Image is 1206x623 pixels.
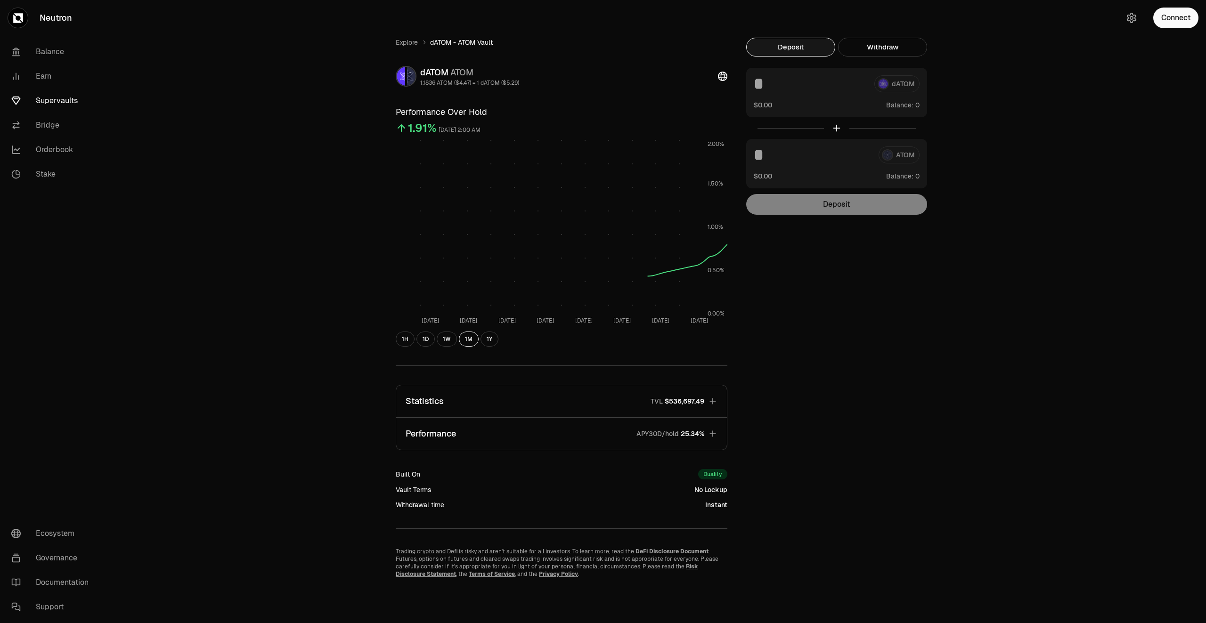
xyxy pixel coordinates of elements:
[705,500,727,510] div: Instant
[396,105,727,119] h3: Performance Over Hold
[396,385,727,417] button: StatisticsTVL$536,697.49
[708,223,723,231] tspan: 1.00%
[420,79,519,87] div: 1.1836 ATOM ($4.47) = 1 dATOM ($5.29)
[708,180,723,187] tspan: 1.50%
[886,100,913,110] span: Balance:
[698,469,727,479] div: Duality
[636,548,709,555] a: DeFi Disclosure Document
[407,67,416,86] img: ATOM Logo
[396,500,444,510] div: Withdrawal time
[406,427,456,440] p: Performance
[746,38,835,57] button: Deposit
[4,546,102,570] a: Governance
[754,100,772,110] button: $0.00
[420,66,519,79] div: dATOM
[396,38,727,47] nav: breadcrumb
[437,332,457,347] button: 1W
[539,570,578,578] a: Privacy Policy
[4,40,102,64] a: Balance
[575,317,593,324] tspan: [DATE]
[396,485,431,494] div: Vault Terms
[396,418,727,450] button: PerformanceAPY30D/hold25.34%
[498,317,516,324] tspan: [DATE]
[397,67,405,86] img: dATOM Logo
[4,521,102,546] a: Ecosystem
[694,485,727,494] div: No Lockup
[422,317,439,324] tspan: [DATE]
[691,317,708,324] tspan: [DATE]
[396,38,418,47] a: Explore
[396,332,415,347] button: 1H
[708,267,725,274] tspan: 0.50%
[1153,8,1198,28] button: Connect
[651,396,663,406] p: TVL
[396,469,420,479] div: Built On
[396,555,727,578] p: Futures, options on futures and cleared swaps trading involves significant risk and is not approp...
[613,317,631,324] tspan: [DATE]
[4,595,102,619] a: Support
[4,113,102,138] a: Bridge
[416,332,435,347] button: 1D
[396,563,698,578] a: Risk Disclosure Statement
[886,171,913,181] span: Balance:
[636,429,679,438] p: APY30D/hold
[469,570,515,578] a: Terms of Service
[408,121,437,136] div: 1.91%
[754,171,772,181] button: $0.00
[4,570,102,595] a: Documentation
[460,317,477,324] tspan: [DATE]
[396,548,727,555] p: Trading crypto and Defi is risky and aren't suitable for all investors. To learn more, read the .
[459,332,479,347] button: 1M
[4,138,102,162] a: Orderbook
[652,317,669,324] tspan: [DATE]
[708,140,724,148] tspan: 2.00%
[708,310,725,317] tspan: 0.00%
[4,162,102,186] a: Stake
[681,429,704,438] span: 25.34%
[838,38,927,57] button: Withdraw
[430,38,493,47] span: dATOM - ATOM Vault
[537,317,554,324] tspan: [DATE]
[4,64,102,89] a: Earn
[450,67,473,78] span: ATOM
[4,89,102,113] a: Supervaults
[406,395,444,408] p: Statistics
[439,125,481,136] div: [DATE] 2:00 AM
[665,396,704,406] span: $536,697.49
[481,332,498,347] button: 1Y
